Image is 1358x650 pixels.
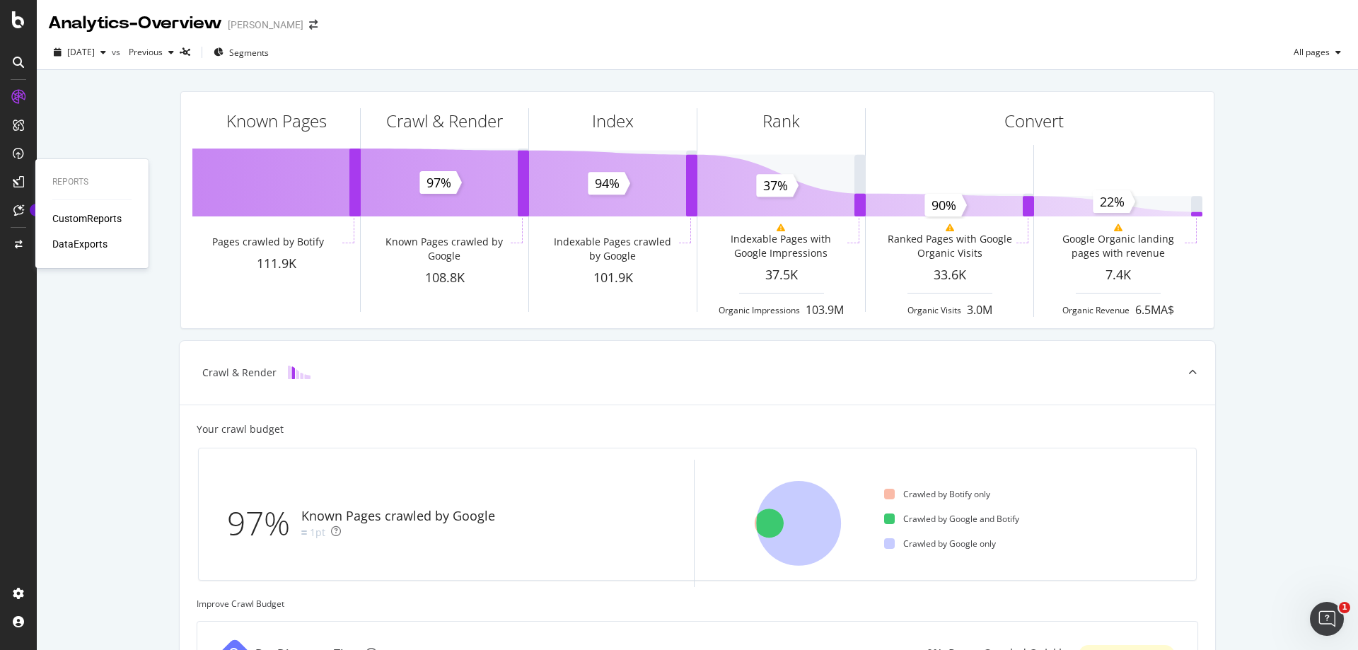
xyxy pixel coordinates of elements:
div: Reports [52,176,132,188]
button: [DATE] [48,41,112,64]
div: Crawl & Render [386,109,503,133]
div: Crawled by Botify only [884,488,990,500]
div: Improve Crawl Budget [197,598,1198,610]
div: 111.9K [192,255,360,273]
div: 97% [227,500,301,547]
a: CustomReports [52,211,122,226]
div: 1pt [310,526,325,540]
div: Analytics - Overview [48,11,222,35]
img: block-icon [288,366,311,379]
div: Tooltip anchor [30,204,42,216]
span: 1 [1339,602,1350,613]
button: All pages [1288,41,1347,64]
span: 2025 Sep. 1st [67,46,95,58]
button: Previous [123,41,180,64]
div: Organic Impressions [719,304,800,316]
div: Indexable Pages crawled by Google [549,235,675,263]
div: Index [592,109,634,133]
span: All pages [1288,46,1330,58]
div: Known Pages crawled by Google [381,235,507,263]
img: Equal [301,530,307,535]
iframe: Intercom live chat [1310,602,1344,636]
span: Segments [229,47,269,59]
div: Rank [762,109,800,133]
div: Crawled by Google only [884,538,996,550]
div: arrow-right-arrow-left [309,20,318,30]
div: 103.9M [806,302,844,318]
div: Your crawl budget [197,422,284,436]
div: Crawl & Render [202,366,277,380]
div: 37.5K [697,266,865,284]
div: Known Pages crawled by Google [301,507,495,526]
div: Crawled by Google and Botify [884,513,1019,525]
div: [PERSON_NAME] [228,18,303,32]
div: Known Pages [226,109,327,133]
button: Segments [208,41,274,64]
span: Previous [123,46,163,58]
div: Indexable Pages with Google Impressions [717,232,844,260]
span: vs [112,46,123,58]
a: DataExports [52,237,108,251]
div: Pages crawled by Botify [212,235,324,249]
div: 101.9K [529,269,697,287]
div: 108.8K [361,269,528,287]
